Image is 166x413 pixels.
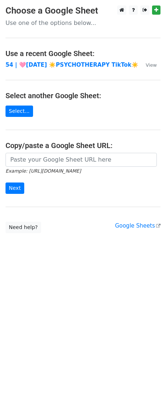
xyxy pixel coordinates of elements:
[115,222,160,229] a: Google Sheets
[6,19,160,27] p: Use one of the options below...
[6,168,81,174] small: Example: [URL][DOMAIN_NAME]
[6,91,160,100] h4: Select another Google Sheet:
[6,5,160,16] h3: Choose a Google Sheet
[6,62,138,68] a: 54 | 🩷[DATE] ☀️PSYCHOTHERAPY TikTok☀️
[6,222,41,233] a: Need help?
[6,49,160,58] h4: Use a recent Google Sheet:
[6,141,160,150] h4: Copy/paste a Google Sheet URL:
[138,62,157,68] a: View
[146,62,157,68] small: View
[6,153,157,167] input: Paste your Google Sheet URL here
[6,182,24,194] input: Next
[6,106,33,117] a: Select...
